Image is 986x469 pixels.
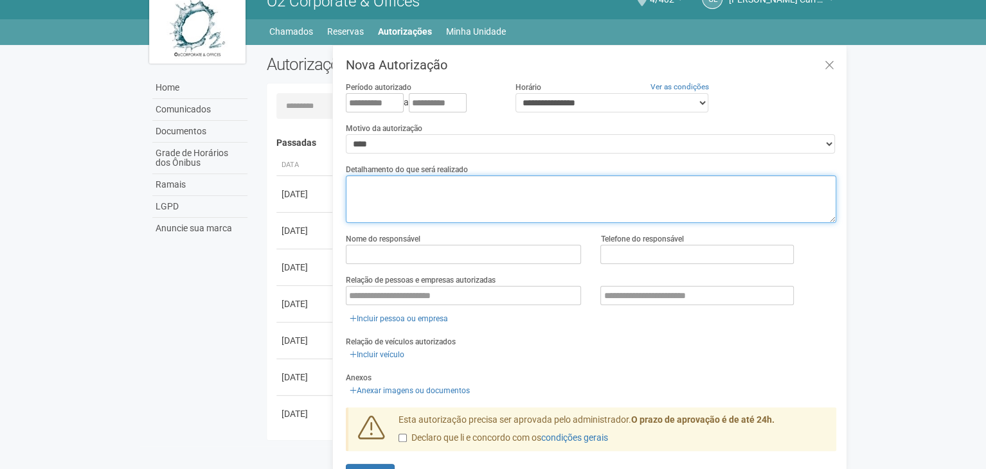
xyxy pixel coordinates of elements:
[446,22,506,40] a: Minha Unidade
[327,22,364,40] a: Reservas
[152,99,247,121] a: Comunicados
[346,93,496,112] div: a
[389,414,836,451] div: Esta autorização precisa ser aprovada pelo administrador.
[515,82,541,93] label: Horário
[378,22,432,40] a: Autorizações
[282,297,329,310] div: [DATE]
[346,372,372,384] label: Anexos
[346,164,468,175] label: Detalhamento do que será realizado
[346,82,411,93] label: Período autorizado
[346,123,422,134] label: Motivo da autorização
[152,121,247,143] a: Documentos
[600,233,683,245] label: Telefone do responsável
[282,407,329,420] div: [DATE]
[282,334,329,347] div: [DATE]
[152,77,247,99] a: Home
[267,55,542,74] h2: Autorizações
[399,434,407,442] input: Declaro que li e concordo com oscondições gerais
[269,22,313,40] a: Chamados
[541,432,608,443] a: condições gerais
[631,414,775,425] strong: O prazo de aprovação é de até 24h.
[399,432,608,445] label: Declaro que li e concordo com os
[282,261,329,274] div: [DATE]
[276,138,827,148] h4: Passadas
[346,384,474,398] a: Anexar imagens ou documentos
[282,224,329,237] div: [DATE]
[152,196,247,218] a: LGPD
[276,155,334,176] th: Data
[152,218,247,239] a: Anuncie sua marca
[346,274,496,286] label: Relação de pessoas e empresas autorizadas
[346,348,408,362] a: Incluir veículo
[282,188,329,200] div: [DATE]
[650,82,709,91] a: Ver as condições
[346,336,456,348] label: Relação de veículos autorizados
[346,312,452,326] a: Incluir pessoa ou empresa
[282,371,329,384] div: [DATE]
[152,143,247,174] a: Grade de Horários dos Ônibus
[346,233,420,245] label: Nome do responsável
[346,58,836,71] h3: Nova Autorização
[152,174,247,196] a: Ramais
